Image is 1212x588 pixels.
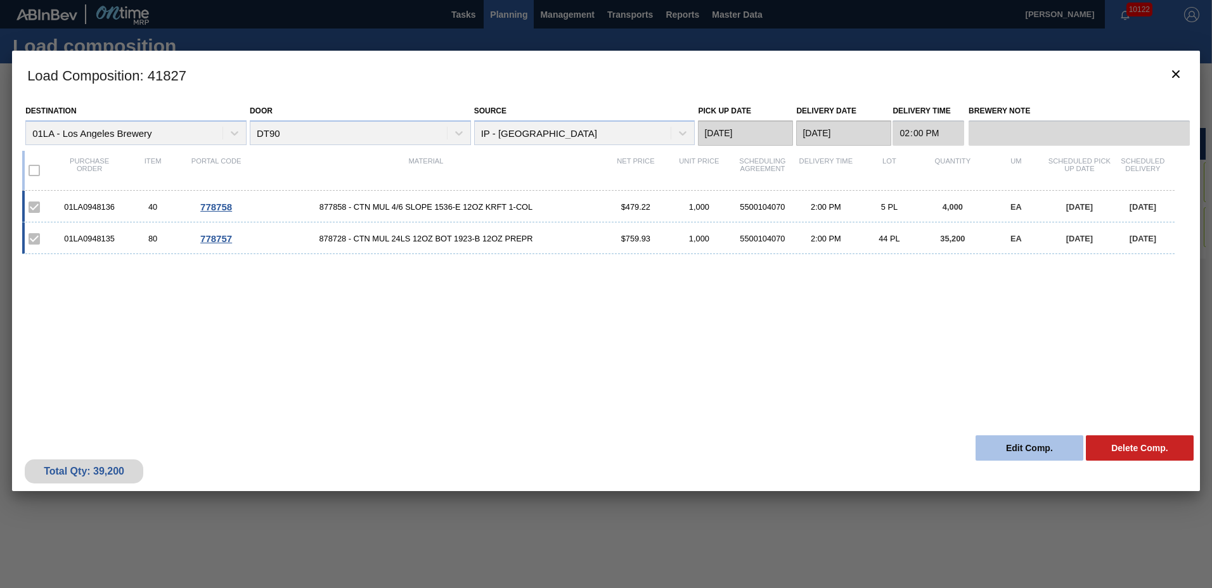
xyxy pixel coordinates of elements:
span: 877858 - CTN MUL 4/6 SLOPE 1536-E 12OZ KRFT 1-COL [248,202,604,212]
span: [DATE] [1130,234,1156,243]
span: 778757 [200,233,232,244]
input: mm/dd/yyyy [698,120,793,146]
div: Purchase order [58,157,121,184]
label: Delivery Time [893,102,964,120]
div: 1,000 [667,234,731,243]
label: Pick up Date [698,106,751,115]
div: Unit Price [667,157,731,184]
div: Scheduled Pick up Date [1048,157,1111,184]
span: 878728 - CTN MUL 24LS 12OZ BOT 1923-B 12OZ PREPR [248,234,604,243]
div: UM [984,157,1048,184]
div: 5 PL [858,202,921,212]
div: 5500104070 [731,234,794,243]
label: Destination [25,106,76,115]
div: $759.93 [604,234,667,243]
span: [DATE] [1066,234,1093,243]
div: 80 [121,234,184,243]
label: Door [250,106,273,115]
label: Brewery Note [969,102,1190,120]
span: EA [1010,202,1022,212]
label: Delivery Date [796,106,856,115]
div: Quantity [921,157,984,184]
div: Material [248,157,604,184]
button: Delete Comp. [1086,435,1194,461]
div: 2:00 PM [794,234,858,243]
div: $479.22 [604,202,667,212]
div: 40 [121,202,184,212]
div: Net Price [604,157,667,184]
div: 01LA0948135 [58,234,121,243]
div: Lot [858,157,921,184]
span: 778758 [200,201,232,212]
div: Scheduling Agreement [731,157,794,184]
div: Scheduled Delivery [1111,157,1175,184]
span: 35,200 [940,234,965,243]
input: mm/dd/yyyy [796,120,891,146]
span: 4,000 [943,202,963,212]
div: 1,000 [667,202,731,212]
label: Source [474,106,506,115]
div: Portal code [184,157,248,184]
button: Edit Comp. [976,435,1083,461]
div: 01LA0948136 [58,202,121,212]
h3: Load Composition : 41827 [12,51,1200,99]
div: 5500104070 [731,202,794,212]
span: EA [1010,234,1022,243]
div: Go to Order [184,233,248,244]
span: [DATE] [1130,202,1156,212]
div: Item [121,157,184,184]
div: Total Qty: 39,200 [34,466,134,477]
span: [DATE] [1066,202,1093,212]
div: 44 PL [858,234,921,243]
div: Go to Order [184,201,248,212]
div: Delivery Time [794,157,858,184]
div: 2:00 PM [794,202,858,212]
